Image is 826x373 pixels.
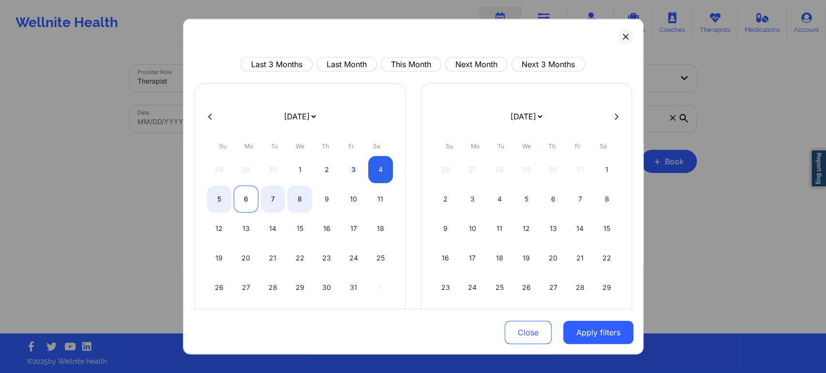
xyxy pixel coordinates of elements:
abbr: Friday [348,143,354,150]
button: Next Month [445,57,508,72]
abbr: Wednesday [522,143,531,150]
div: Mon Nov 17 2025 [460,244,485,272]
div: Mon Nov 03 2025 [460,186,485,213]
button: Next 3 Months [511,57,585,72]
div: Tue Nov 04 2025 [487,186,512,213]
div: Wed Nov 12 2025 [514,215,539,242]
div: Fri Oct 31 2025 [341,274,366,301]
div: Tue Oct 21 2025 [261,244,285,272]
button: Apply filters [563,321,633,344]
div: Mon Nov 10 2025 [460,215,485,242]
div: Fri Oct 17 2025 [341,215,366,242]
div: Tue Nov 25 2025 [487,274,512,301]
div: Thu Nov 13 2025 [541,215,566,242]
abbr: Saturday [373,143,380,150]
abbr: Monday [471,143,480,150]
div: Tue Nov 11 2025 [487,215,512,242]
div: Wed Nov 26 2025 [514,274,539,301]
div: Sun Nov 16 2025 [434,244,458,272]
div: Mon Oct 06 2025 [234,186,258,213]
div: Sat Nov 15 2025 [595,215,619,242]
div: Tue Oct 28 2025 [261,274,285,301]
div: Sat Nov 22 2025 [595,244,619,272]
div: Thu Oct 30 2025 [315,274,339,301]
div: Wed Oct 22 2025 [287,244,312,272]
div: Wed Oct 08 2025 [287,186,312,213]
div: Thu Oct 16 2025 [315,215,339,242]
abbr: Sunday [219,143,226,150]
div: Sun Nov 02 2025 [434,186,458,213]
button: This Month [381,57,441,72]
div: Sun Oct 19 2025 [207,244,232,272]
div: Thu Oct 09 2025 [315,186,339,213]
div: Sat Oct 04 2025 [368,156,393,183]
div: Thu Nov 06 2025 [541,186,566,213]
div: Sat Oct 18 2025 [368,215,393,242]
div: Wed Nov 05 2025 [514,186,539,213]
div: Fri Nov 21 2025 [568,244,592,272]
div: Sat Nov 08 2025 [595,186,619,213]
div: Sun Oct 05 2025 [207,186,232,213]
div: Wed Oct 01 2025 [287,156,312,183]
div: Sun Oct 26 2025 [207,274,232,301]
div: Thu Oct 23 2025 [315,244,339,272]
abbr: Monday [244,143,253,150]
div: Tue Oct 07 2025 [261,186,285,213]
div: Sun Nov 09 2025 [434,215,458,242]
div: Tue Oct 14 2025 [261,215,285,242]
div: Wed Oct 15 2025 [287,215,312,242]
div: Thu Nov 27 2025 [541,274,566,301]
div: Sun Oct 12 2025 [207,215,232,242]
abbr: Tuesday [497,143,504,150]
div: Fri Oct 24 2025 [341,244,366,272]
button: Last 3 Months [241,57,313,72]
div: Fri Oct 10 2025 [341,186,366,213]
div: Mon Oct 13 2025 [234,215,258,242]
abbr: Thursday [548,143,556,150]
div: Sun Nov 23 2025 [434,274,458,301]
div: Sun Nov 30 2025 [434,303,458,330]
div: Wed Nov 19 2025 [514,244,539,272]
abbr: Sunday [446,143,453,150]
div: Fri Nov 28 2025 [568,274,592,301]
div: Sat Nov 01 2025 [595,156,619,183]
abbr: Tuesday [271,143,278,150]
div: Sat Nov 29 2025 [595,274,619,301]
div: Fri Nov 07 2025 [568,186,592,213]
div: Mon Oct 27 2025 [234,274,258,301]
abbr: Friday [575,143,581,150]
div: Sat Oct 11 2025 [368,186,393,213]
div: Wed Oct 29 2025 [287,274,312,301]
div: Fri Nov 14 2025 [568,215,592,242]
div: Tue Nov 18 2025 [487,244,512,272]
div: Thu Nov 20 2025 [541,244,566,272]
abbr: Wednesday [296,143,304,150]
div: Mon Oct 20 2025 [234,244,258,272]
div: Thu Oct 02 2025 [315,156,339,183]
abbr: Thursday [322,143,329,150]
button: Close [505,321,552,344]
div: Fri Oct 03 2025 [341,156,366,183]
div: Sat Oct 25 2025 [368,244,393,272]
button: Last Month [316,57,377,72]
div: Mon Nov 24 2025 [460,274,485,301]
abbr: Saturday [600,143,607,150]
